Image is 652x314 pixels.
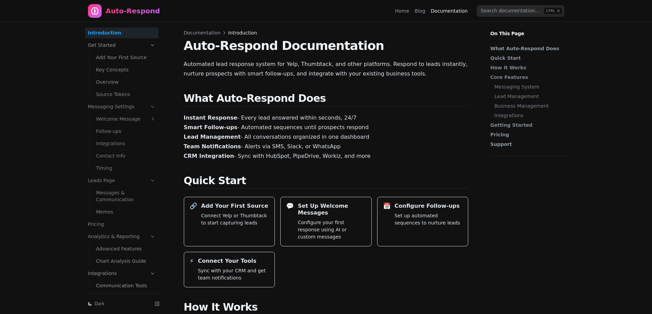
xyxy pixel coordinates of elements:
[395,8,409,14] a: Home
[93,280,158,291] a: Communication Tools
[93,206,158,217] a: Memos
[93,187,158,205] a: Messages & Communication
[184,175,469,189] h2: Quick Start
[184,153,234,159] strong: CRM Integration
[93,243,158,254] a: Advanced Features
[298,203,366,216] h3: Set Up Welcome Messages
[93,113,158,124] a: Welcome Message
[490,141,564,148] a: Support
[201,203,268,209] h3: Add Your First Source
[485,22,573,37] p: On This Page
[93,126,158,137] a: Follow-ups
[93,292,158,303] a: CRM Systems
[106,6,160,16] div: Auto-Respond
[184,252,275,287] a: ⚡Connect Your ToolsSync with your CRM and get team notifications
[184,29,221,36] span: Documentation
[85,219,158,230] a: Pricing
[184,59,469,79] p: Automated lead response system for Yelp, Thumbtack, and other platforms. Respond to leads instant...
[495,103,564,109] a: Business Management
[85,175,158,186] a: Leads Page
[395,203,460,209] h3: Configure Follow-ups
[93,89,158,100] a: Source Tokens
[85,231,158,242] a: Analytics & Reporting
[383,203,391,209] div: 📅
[85,101,158,112] a: Messaging Settings
[298,219,366,241] p: Configure your first response using AI or custom messages
[190,258,194,264] div: ⚡
[93,138,158,149] a: Integrations
[184,143,241,150] strong: Team Notifications
[490,122,564,128] a: Getting Started
[286,203,294,209] div: 💬
[431,8,468,14] a: Documentation
[495,93,564,100] a: Lead Management
[184,92,469,106] h2: What Auto-Respond Does
[93,52,158,63] a: Add Your First Source
[490,45,564,52] a: What Auto-Respond Does
[190,203,197,209] div: 🔗
[415,8,425,14] a: Blog
[201,212,269,227] p: Connect Yelp or Thumbtack to start capturing leads
[88,4,160,18] a: Home page
[490,64,564,71] a: How It Works
[93,150,158,161] a: Contact Info
[152,299,162,309] button: Collapse sidebar
[93,163,158,174] a: Timing
[477,5,564,17] input: Search documentation…
[93,256,158,267] a: Chart Analysis Guide
[93,64,158,75] a: Key Concepts
[495,83,564,90] a: Messaging System
[184,39,469,53] h1: Auto-Respond Documentation
[184,113,469,161] p: - Every lead answered within seconds, 24/7 - Automated sequences until prospects respond - All co...
[495,112,564,119] a: Integrations
[85,27,158,38] a: Introduction
[184,124,238,131] strong: Smart Follow-ups
[85,299,150,309] button: Dark
[395,212,463,227] p: Set up automated sequences to nurture leads
[184,197,275,246] a: 🔗Add Your First SourceConnect Yelp or Thumbtack to start capturing leads
[490,74,564,81] a: Core Features
[490,55,564,62] a: Quick Start
[93,77,158,87] a: Overview
[198,258,256,264] h3: Connect Your Tools
[377,197,469,246] a: 📅Configure Follow-upsSet up automated sequences to nurture leads
[184,114,238,121] strong: Instant Response
[85,40,158,51] a: Get Started
[198,267,269,282] p: Sync with your CRM and get team notifications
[184,134,241,140] strong: Lead Management
[490,131,564,138] a: Pricing
[280,197,372,246] a: 💬Set Up Welcome MessagesConfigure your first response using AI or custom messages
[85,268,158,279] a: Integrations
[228,29,257,36] span: Introduction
